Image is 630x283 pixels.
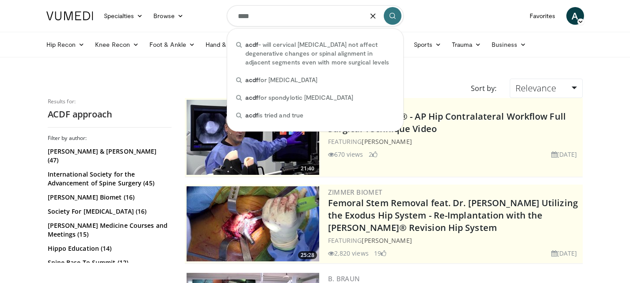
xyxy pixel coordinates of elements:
a: OrthoGrid Hip AI® - AP Hip Contralateral Workflow Full Surgical Technique Video [328,110,566,135]
a: Specialties [99,7,149,25]
a: Knee Recon [90,36,144,53]
a: Zimmer Biomet [328,188,382,196]
a: Hand & Wrist [200,36,257,53]
input: Search topics, interventions [227,5,404,26]
div: FEATURING [328,236,581,245]
span: for spondylotic [MEDICAL_DATA] [245,93,353,102]
a: Business [486,36,531,53]
span: acdf [245,111,258,119]
p: Results for: [48,98,172,105]
a: Femoral Stem Removal feat. Dr. [PERSON_NAME] Utilizing the Exodus Hip System - Re-Implantation wi... [328,197,578,234]
a: [PERSON_NAME] & [PERSON_NAME] (47) [48,147,169,165]
a: [PERSON_NAME] Biomet (16) [48,193,169,202]
span: 21:40 [298,165,317,173]
img: VuMedi Logo [46,11,93,20]
li: 670 views [328,150,363,159]
span: acdf [245,76,258,83]
a: Favorites [524,7,561,25]
div: Sort by: [464,79,503,98]
h2: ACDF approach [48,109,172,120]
a: Spine Base To Summit (12) [48,258,169,267]
a: 21:40 [187,100,319,175]
span: Relevance [515,82,556,94]
li: [DATE] [551,249,577,258]
a: Hip Recon [41,36,90,53]
a: Sports [409,36,447,53]
a: [PERSON_NAME] [362,236,412,245]
a: Hippo Education (14) [48,244,169,253]
a: B. Braun [328,274,360,283]
a: [PERSON_NAME] Medicine Courses and Meetings (15) [48,221,169,239]
a: Foot & Ankle [144,36,200,53]
a: International Society for the Advancement of Spine Surgery (45) [48,170,169,188]
li: 2,820 views [328,249,369,258]
span: is tried and true [245,111,303,120]
span: - will cervical [MEDICAL_DATA] not affect degenerative changes or spinal alignment in adjacent se... [245,40,394,67]
img: 96a9cbbb-25ee-4404-ab87-b32d60616ad7.300x170_q85_crop-smart_upscale.jpg [187,100,319,175]
a: 25:28 [187,186,319,261]
a: A [566,7,584,25]
span: 25:28 [298,251,317,259]
img: 8704042d-15d5-4ce9-b753-6dec72ffdbb1.300x170_q85_crop-smart_upscale.jpg [187,186,319,261]
li: 19 [374,249,386,258]
div: FEATURING [328,137,581,146]
span: acdf [245,41,258,48]
a: Society For [MEDICAL_DATA] (16) [48,207,169,216]
a: [PERSON_NAME] [362,137,412,146]
li: 2 [369,150,378,159]
span: for [MEDICAL_DATA] [245,75,318,84]
h3: Filter by author: [48,135,172,142]
a: Browse [148,7,189,25]
li: [DATE] [551,150,577,159]
a: Trauma [447,36,487,53]
a: Relevance [510,79,582,98]
span: acdf [245,94,258,101]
